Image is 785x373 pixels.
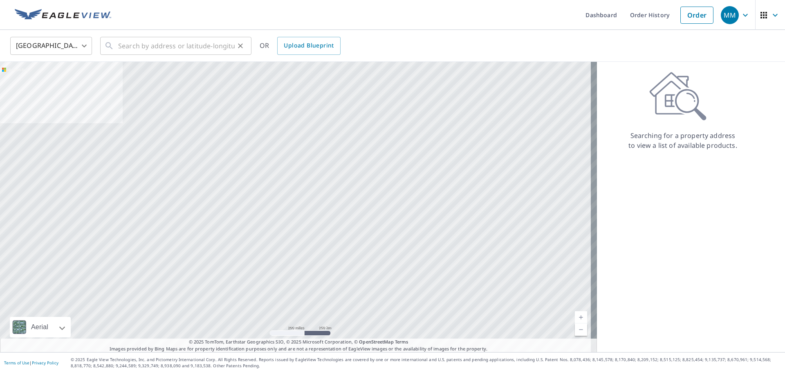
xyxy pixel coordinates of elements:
[29,317,51,337] div: Aerial
[71,357,781,369] p: © 2025 Eagle View Technologies, Inc. and Pictometry International Corp. All Rights Reserved. Repo...
[277,37,340,55] a: Upload Blueprint
[260,37,341,55] div: OR
[10,317,71,337] div: Aerial
[575,311,587,323] a: Current Level 5, Zoom In
[395,339,408,345] a: Terms
[235,40,246,52] button: Clear
[680,7,713,24] a: Order
[4,360,29,366] a: Terms of Use
[15,9,111,21] img: EV Logo
[721,6,739,24] div: MM
[4,360,58,365] p: |
[32,360,58,366] a: Privacy Policy
[189,339,408,346] span: © 2025 TomTom, Earthstar Geographics SIO, © 2025 Microsoft Corporation, ©
[359,339,393,345] a: OpenStreetMap
[118,34,235,57] input: Search by address or latitude-longitude
[575,323,587,336] a: Current Level 5, Zoom Out
[10,34,92,57] div: [GEOGRAPHIC_DATA]
[284,41,334,51] span: Upload Blueprint
[628,131,738,150] p: Searching for a property address to view a list of available products.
